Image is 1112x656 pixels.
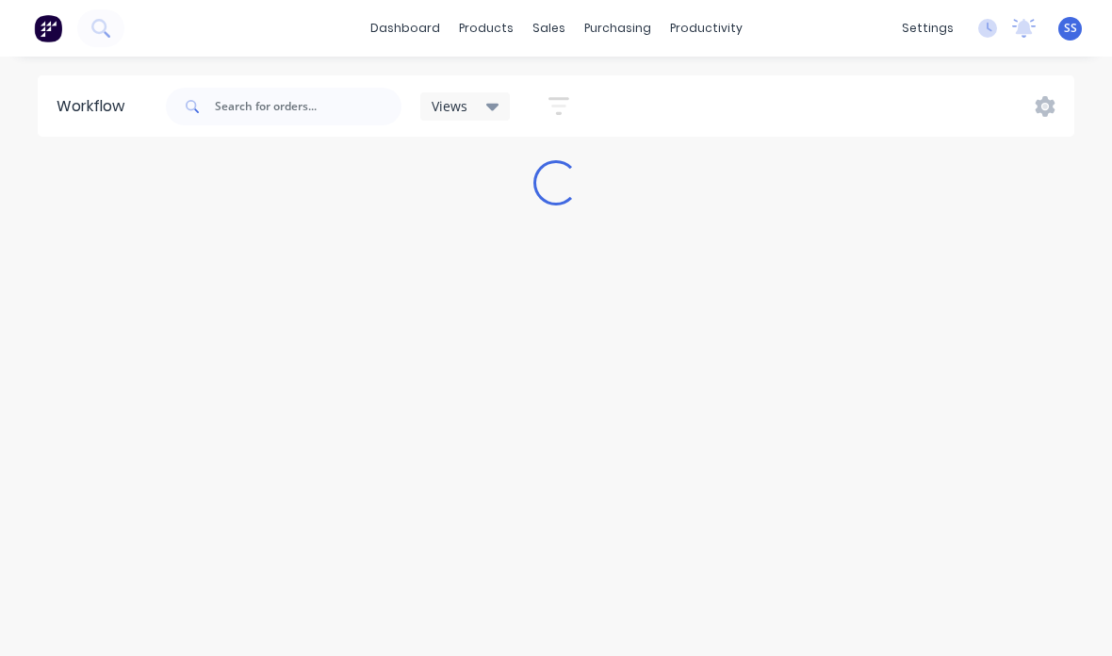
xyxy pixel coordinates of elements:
[432,96,467,116] span: Views
[34,14,62,42] img: Factory
[450,14,523,42] div: products
[523,14,575,42] div: sales
[661,14,752,42] div: productivity
[892,14,963,42] div: settings
[57,95,134,118] div: Workflow
[361,14,450,42] a: dashboard
[575,14,661,42] div: purchasing
[1064,20,1077,37] span: SS
[215,88,401,125] input: Search for orders...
